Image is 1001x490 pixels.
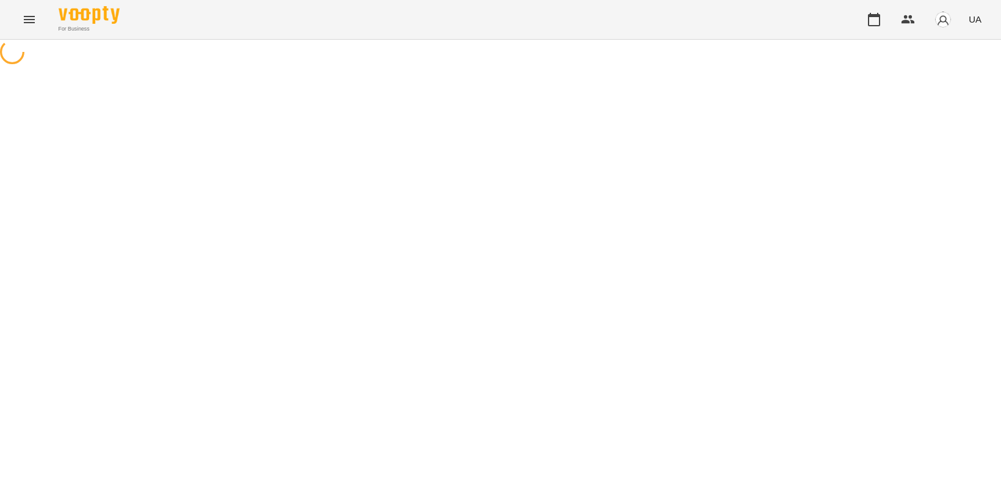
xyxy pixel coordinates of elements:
img: avatar_s.png [934,11,952,28]
button: UA [964,8,986,31]
span: For Business [59,25,120,33]
button: Menu [15,5,44,34]
img: Voopty Logo [59,6,120,24]
span: UA [969,13,981,26]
